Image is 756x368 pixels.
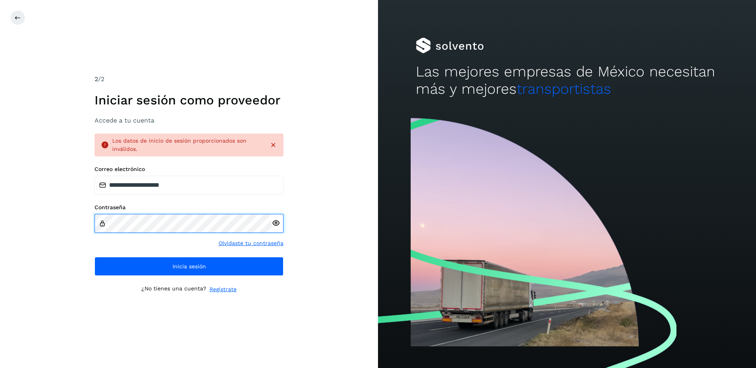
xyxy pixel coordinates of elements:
span: 2 [94,75,98,83]
label: Contraseña [94,204,283,211]
h1: Iniciar sesión como proveedor [94,93,283,108]
span: Inicia sesión [172,264,206,269]
a: Olvidaste tu contraseña [219,239,283,247]
button: Inicia sesión [94,257,283,276]
div: Los datos de inicio de sesión proporcionados son inválidos. [112,137,263,153]
p: ¿No tienes una cuenta? [141,285,206,294]
div: /2 [94,74,283,84]
h3: Accede a tu cuenta [94,117,283,124]
label: Correo electrónico [94,166,283,173]
span: transportistas [517,80,611,97]
h2: Las mejores empresas de México necesitan más y mejores [416,63,718,98]
a: Regístrate [209,285,237,294]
